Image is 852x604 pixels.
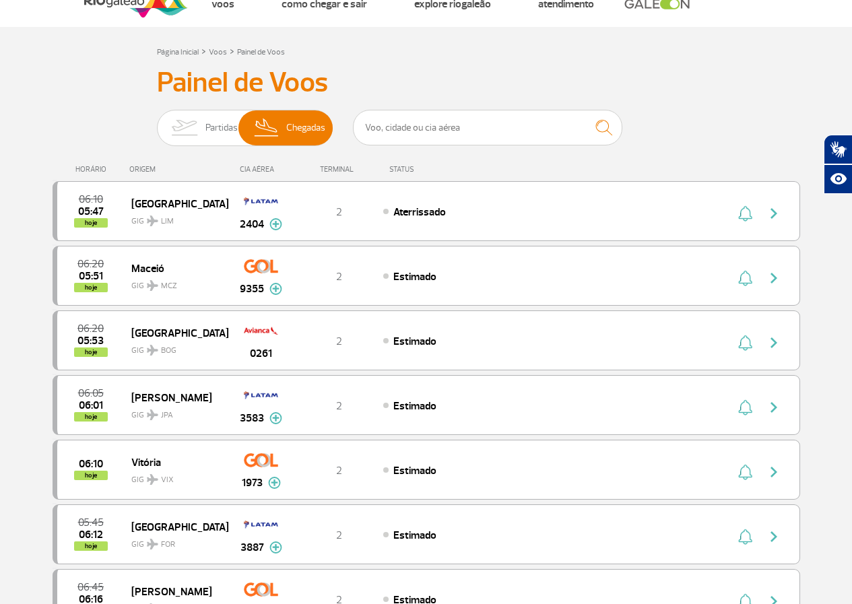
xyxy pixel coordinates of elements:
span: Partidas [205,110,238,145]
span: 2 [336,399,342,413]
span: 2025-08-25 06:10:00 [79,459,103,469]
img: destiny_airplane.svg [147,409,158,420]
span: Estimado [393,399,436,413]
span: 2025-08-25 06:12:00 [79,530,103,539]
img: seta-direita-painel-voo.svg [766,529,782,545]
div: ORIGEM [129,165,228,174]
span: hoje [74,541,108,551]
img: slider-embarque [163,110,205,145]
button: Abrir recursos assistivos. [824,164,852,194]
img: sino-painel-voo.svg [738,270,752,286]
img: seta-direita-painel-voo.svg [766,464,782,480]
img: seta-direita-painel-voo.svg [766,399,782,415]
a: > [201,43,206,59]
span: [GEOGRAPHIC_DATA] [131,195,218,212]
img: slider-desembarque [247,110,287,145]
span: GIG [131,273,218,292]
button: Abrir tradutor de língua de sinais. [824,135,852,164]
span: FOR [161,539,175,551]
div: TERMINAL [295,165,383,174]
span: 2025-08-25 06:10:00 [79,195,103,204]
a: Painel de Voos [237,47,285,57]
span: GIG [131,402,218,422]
a: Página Inicial [157,47,199,57]
img: destiny_airplane.svg [147,474,158,485]
span: Estimado [393,335,436,348]
span: Maceió [131,259,218,277]
span: 2025-08-25 06:16:00 [79,595,103,604]
span: hoje [74,347,108,357]
span: GIG [131,337,218,357]
span: hoje [74,412,108,422]
span: 2 [336,205,342,219]
div: STATUS [383,165,492,174]
span: 0261 [250,345,272,362]
span: VIX [161,474,174,486]
span: hoje [74,283,108,292]
img: mais-info-painel-voo.svg [269,412,282,424]
span: [GEOGRAPHIC_DATA] [131,518,218,535]
img: sino-painel-voo.svg [738,335,752,351]
span: 2025-08-25 05:45:00 [78,518,104,527]
img: mais-info-painel-voo.svg [268,477,281,489]
img: seta-direita-painel-voo.svg [766,270,782,286]
span: GIG [131,208,218,228]
span: 2 [336,335,342,348]
span: 3887 [240,539,264,556]
span: GIG [131,467,218,486]
span: Aterrissado [393,205,446,219]
img: mais-info-painel-voo.svg [269,283,282,295]
input: Voo, cidade ou cia aérea [353,110,622,145]
span: 2025-08-25 05:53:00 [77,336,104,345]
span: BOG [161,345,176,357]
span: 1973 [242,475,263,491]
img: seta-direita-painel-voo.svg [766,205,782,222]
span: Chegadas [286,110,325,145]
span: 2404 [240,216,264,232]
h3: Painel de Voos [157,66,696,100]
span: 2 [336,270,342,283]
span: [PERSON_NAME] [131,582,218,600]
span: 2025-08-25 06:05:00 [78,389,104,398]
span: 2025-08-25 06:45:00 [77,582,104,592]
span: Estimado [393,270,436,283]
img: destiny_airplane.svg [147,539,158,549]
img: sino-painel-voo.svg [738,529,752,545]
span: [PERSON_NAME] [131,389,218,406]
span: hoje [74,218,108,228]
div: HORÁRIO [57,165,130,174]
a: > [230,43,234,59]
span: Estimado [393,529,436,542]
img: seta-direita-painel-voo.svg [766,335,782,351]
a: Voos [209,47,227,57]
span: [GEOGRAPHIC_DATA] [131,324,218,341]
span: JPA [161,409,173,422]
img: sino-painel-voo.svg [738,205,752,222]
span: 2 [336,529,342,542]
span: 2025-08-25 06:01:00 [79,401,103,410]
img: mais-info-painel-voo.svg [269,541,282,553]
div: CIA AÉREA [228,165,295,174]
span: 2 [336,464,342,477]
img: sino-painel-voo.svg [738,399,752,415]
img: mais-info-painel-voo.svg [269,218,282,230]
div: Plugin de acessibilidade da Hand Talk. [824,135,852,194]
img: destiny_airplane.svg [147,215,158,226]
span: 2025-08-25 06:20:00 [77,324,104,333]
span: Vitória [131,453,218,471]
span: GIG [131,531,218,551]
span: 9355 [240,281,264,297]
span: hoje [74,471,108,480]
span: 3583 [240,410,264,426]
span: Estimado [393,464,436,477]
img: destiny_airplane.svg [147,345,158,356]
span: MCZ [161,280,177,292]
img: sino-painel-voo.svg [738,464,752,480]
img: destiny_airplane.svg [147,280,158,291]
span: 2025-08-25 05:51:00 [79,271,103,281]
span: 2025-08-25 06:20:00 [77,259,104,269]
span: LIM [161,215,174,228]
span: 2025-08-25 05:47:01 [78,207,104,216]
